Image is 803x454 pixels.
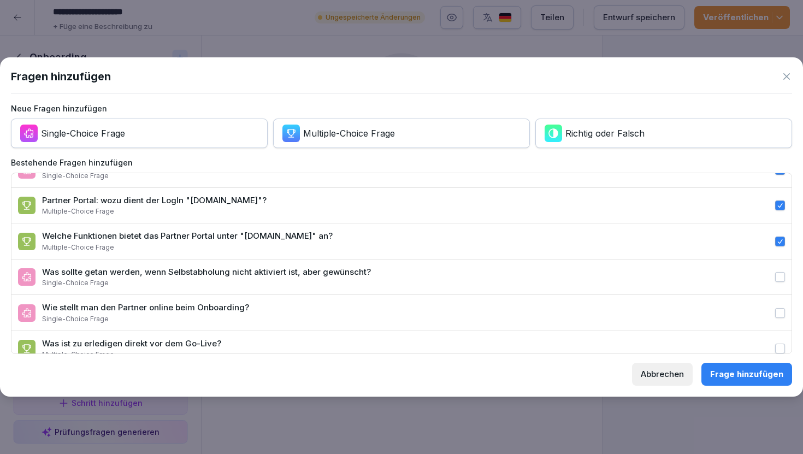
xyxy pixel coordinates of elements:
[641,368,684,380] div: Abbrechen
[11,157,133,168] legend: Bestehende Fragen hinzufügen
[775,237,785,246] button: Welche Funktionen bietet das Partner Portal unter "[DOMAIN_NAME]" an?Multiple-Choice Frage
[632,363,693,386] button: Abbrechen
[775,344,785,353] button: Was ist zu erledigen direkt vor dem Go-Live?Multiple-Choice Frage
[42,338,221,350] div: Was ist zu erledigen direkt vor dem Go-Live?
[42,171,256,181] div: Single-Choice Frage
[775,201,785,210] button: Partner Portal: wozu dient der LogIn "[DOMAIN_NAME]"?Multiple-Choice Frage
[701,363,792,386] button: Frage hinzufügen
[775,272,785,282] button: Was sollte getan werden, wenn Selbstabholung nicht aktiviert ist, aber gewünscht?Single-Choice Frage
[710,368,783,380] div: Frage hinzufügen
[42,266,371,279] div: Was sollte getan werden, wenn Selbstabholung nicht aktiviert ist, aber gewünscht?
[535,119,792,148] button: Richtig oder Falsch
[11,119,268,148] button: Single-Choice Frage
[42,302,249,314] div: Wie stellt man den Partner online beim Onboarding?
[42,314,249,324] div: Single-Choice Frage
[42,350,221,359] div: Multiple-Choice Frage
[273,119,530,148] button: Multiple-Choice Frage
[11,68,111,85] h1: Fragen hinzufügen
[42,207,267,216] div: Multiple-Choice Frage
[41,127,125,139] div: Single-Choice Frage
[42,243,333,252] div: Multiple-Choice Frage
[565,127,645,139] div: Richtig oder Falsch
[11,103,792,114] div: Neue Fragen hinzufügen
[42,194,267,207] div: Partner Portal: wozu dient der LogIn "[DOMAIN_NAME]"?
[42,278,371,288] div: Single-Choice Frage
[42,230,333,243] div: Welche Funktionen bietet das Partner Portal unter "[DOMAIN_NAME]" an?
[303,127,395,139] div: Multiple-Choice Frage
[775,308,785,318] button: Wie stellt man den Partner online beim Onboarding?Single-Choice Frage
